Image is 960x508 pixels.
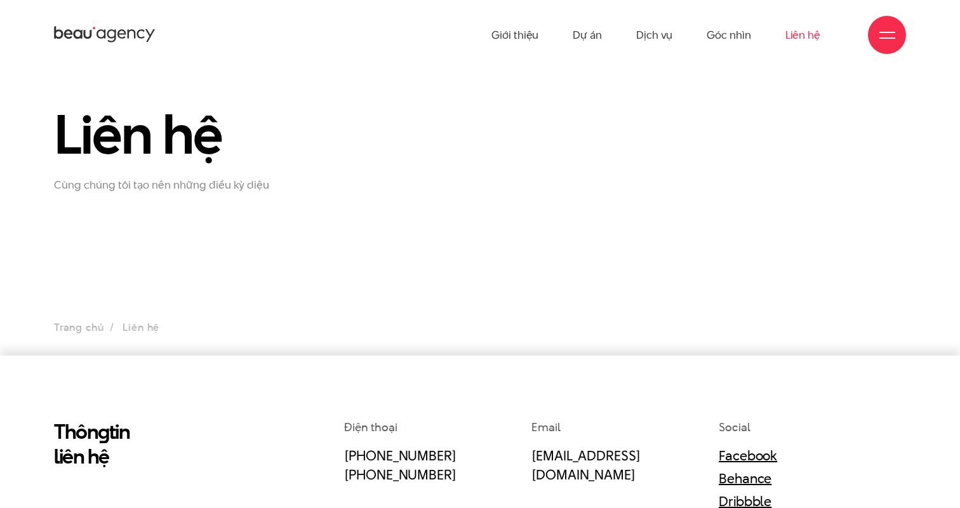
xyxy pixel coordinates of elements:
h2: Thôn tin liên hệ [54,419,253,469]
a: Facebook [719,446,777,465]
span: Email [531,419,561,435]
span: Điện thoại [344,419,397,435]
p: Cùng chúng tôi tạo nên những điều kỳ diệu [54,178,325,192]
en: g [98,417,109,446]
span: Social [719,419,750,435]
a: [PHONE_NUMBER] [344,446,456,465]
a: Behance [719,469,771,488]
a: [PHONE_NUMBER] [344,465,456,484]
h1: Liên hệ [54,105,325,163]
a: [EMAIL_ADDRESS][DOMAIN_NAME] [531,446,640,484]
a: Trang chủ [54,320,103,335]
